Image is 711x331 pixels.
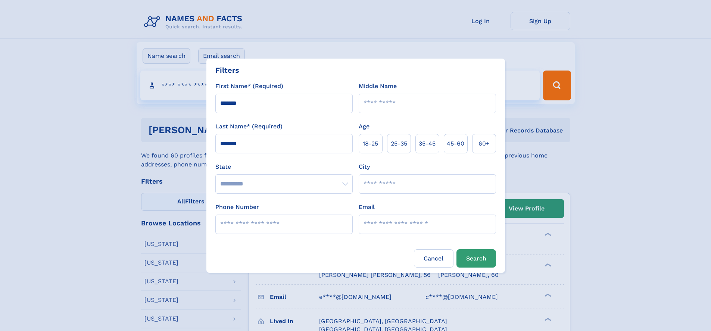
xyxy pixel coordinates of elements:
label: Phone Number [215,203,259,212]
span: 60+ [478,139,490,148]
label: Cancel [414,249,453,268]
span: 25‑35 [391,139,407,148]
label: Age [359,122,369,131]
label: Middle Name [359,82,397,91]
span: 18‑25 [363,139,378,148]
button: Search [456,249,496,268]
span: 45‑60 [447,139,464,148]
label: Email [359,203,375,212]
div: Filters [215,65,239,76]
label: State [215,162,353,171]
label: Last Name* (Required) [215,122,283,131]
label: City [359,162,370,171]
label: First Name* (Required) [215,82,283,91]
span: 35‑45 [419,139,436,148]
